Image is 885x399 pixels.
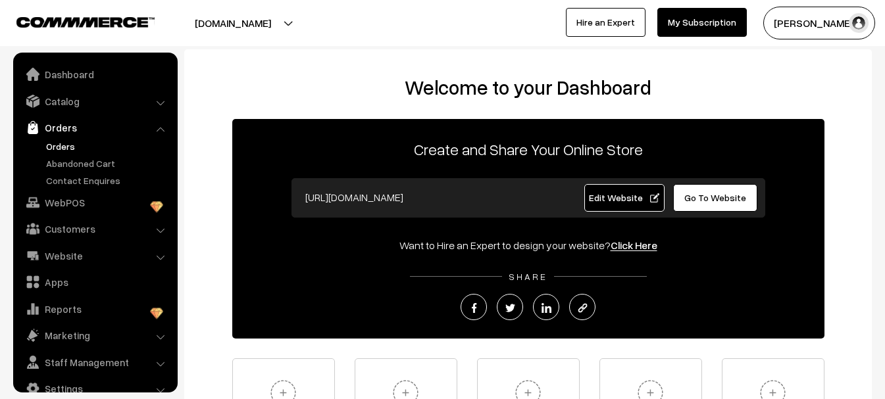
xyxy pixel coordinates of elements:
img: COMMMERCE [16,17,155,27]
a: Abandoned Cart [43,156,173,170]
a: My Subscription [657,8,747,37]
a: Dashboard [16,62,173,86]
button: [DOMAIN_NAME] [149,7,317,39]
a: Click Here [611,239,657,252]
a: Website [16,244,173,268]
a: Orders [43,139,173,153]
a: Orders [16,116,173,139]
button: [PERSON_NAME] [763,7,875,39]
a: WebPOS [16,191,173,214]
a: Edit Website [584,184,665,212]
a: Contact Enquires [43,174,173,187]
a: Go To Website [673,184,758,212]
a: COMMMERCE [16,13,132,29]
a: Apps [16,270,173,294]
a: Catalog [16,89,173,113]
span: Go To Website [684,192,746,203]
span: SHARE [502,271,554,282]
img: user [849,13,869,33]
a: Reports [16,297,173,321]
a: Staff Management [16,350,173,374]
span: Edit Website [589,192,659,203]
a: Hire an Expert [566,8,645,37]
div: Want to Hire an Expert to design your website? [232,237,824,253]
a: Marketing [16,323,173,347]
a: Customers [16,217,173,241]
p: Create and Share Your Online Store [232,137,824,161]
h2: Welcome to your Dashboard [197,76,859,99]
